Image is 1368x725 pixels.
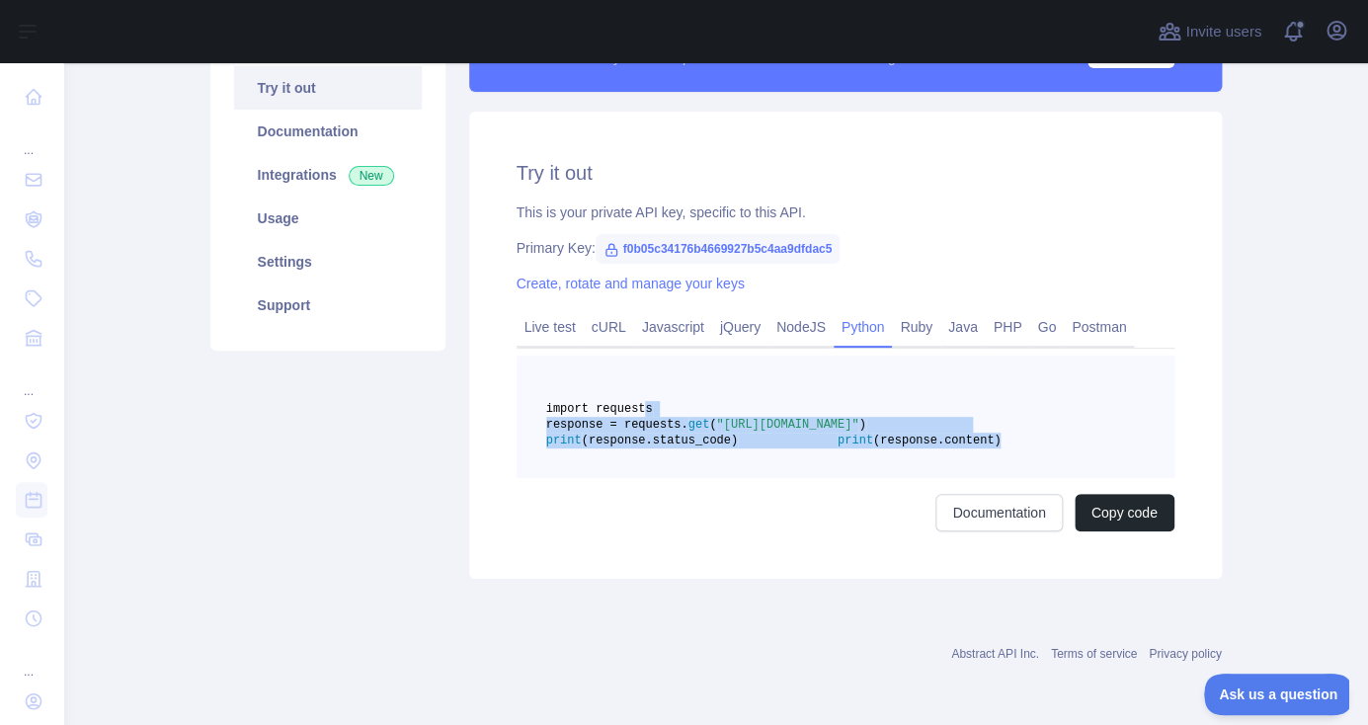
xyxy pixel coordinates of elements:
[712,311,768,343] a: jQuery
[349,166,394,186] span: New
[768,311,834,343] a: NodeJS
[596,234,841,264] span: f0b05c34176b4669927b5c4aa9dfdac5
[234,197,422,240] a: Usage
[584,311,634,343] a: cURL
[834,311,893,343] a: Python
[582,434,738,447] span: (response.status_code)
[234,153,422,197] a: Integrations New
[517,276,745,291] a: Create, rotate and manage your keys
[517,202,1174,222] div: This is your private API key, specific to this API.
[1029,311,1064,343] a: Go
[234,66,422,110] a: Try it out
[517,238,1174,258] div: Primary Key:
[517,311,584,343] a: Live test
[546,402,653,416] span: import requests
[1051,647,1137,661] a: Terms of service
[940,311,986,343] a: Java
[1154,16,1265,47] button: Invite users
[234,283,422,327] a: Support
[517,159,1174,187] h2: Try it out
[1149,647,1221,661] a: Privacy policy
[1185,21,1261,43] span: Invite users
[716,418,858,432] span: "[URL][DOMAIN_NAME]"
[234,240,422,283] a: Settings
[634,311,712,343] a: Javascript
[858,418,865,432] span: )
[16,640,47,680] div: ...
[546,418,688,432] span: response = requests.
[16,360,47,399] div: ...
[688,418,710,432] span: get
[1204,674,1348,715] iframe: Toggle Customer Support
[986,311,1030,343] a: PHP
[873,434,1002,447] span: (response.content)
[935,494,1062,531] a: Documentation
[1064,311,1134,343] a: Postman
[234,110,422,153] a: Documentation
[16,119,47,158] div: ...
[951,647,1039,661] a: Abstract API Inc.
[546,434,582,447] span: print
[892,311,940,343] a: Ruby
[838,434,873,447] span: print
[1075,494,1174,531] button: Copy code
[709,418,716,432] span: (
